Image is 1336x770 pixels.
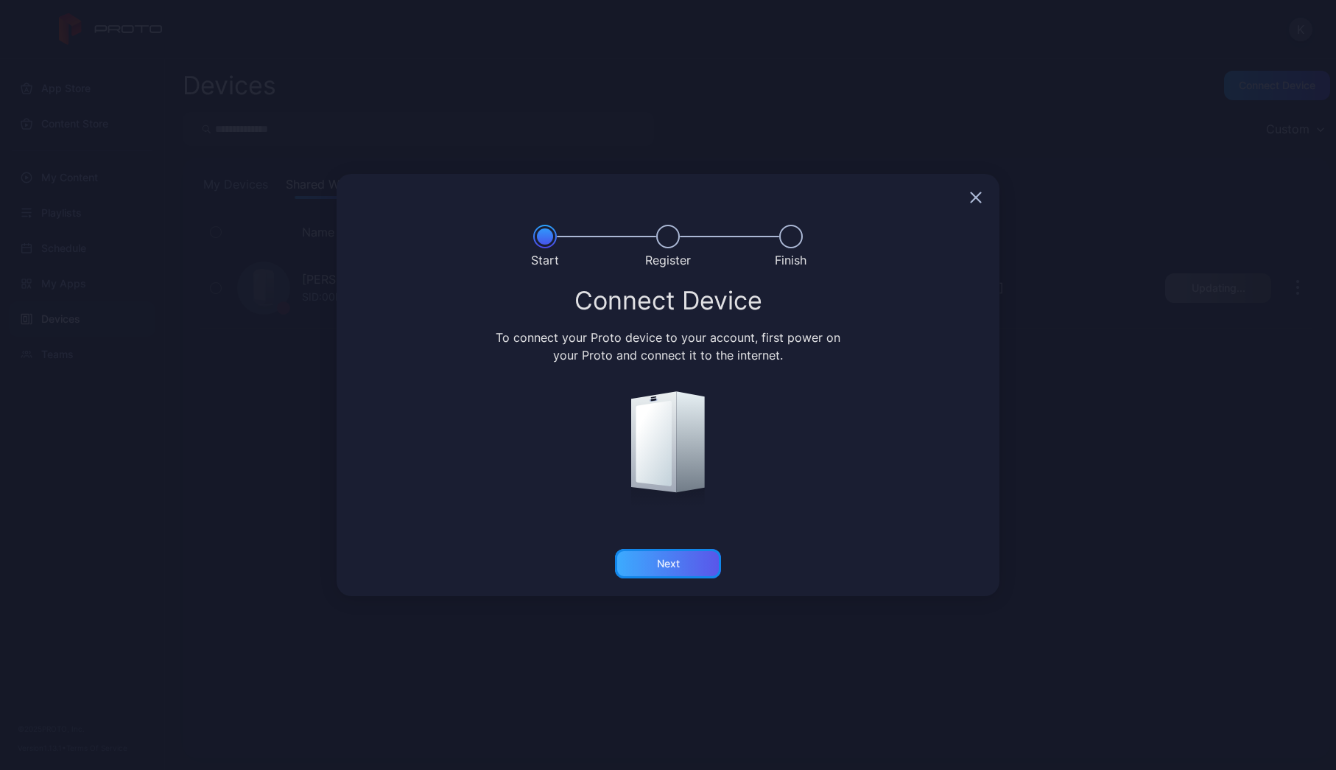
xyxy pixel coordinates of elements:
[531,251,559,269] div: Start
[775,251,806,269] div: Finish
[354,287,982,314] div: Connect Device
[615,549,721,578] button: Next
[493,329,843,364] div: To connect your Proto device to your account, first power on your Proto and connect it to the int...
[645,251,691,269] div: Register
